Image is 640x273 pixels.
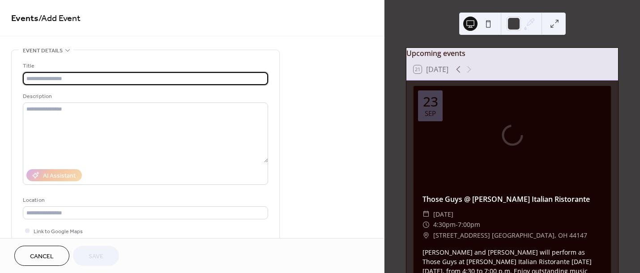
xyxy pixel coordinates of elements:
span: / Add Event [38,10,81,27]
span: [STREET_ADDRESS] [GEOGRAPHIC_DATA], OH 44147 [433,230,587,241]
div: ​ [422,219,430,230]
div: ​ [422,209,430,220]
span: Cancel [30,252,54,261]
span: Event details [23,46,63,55]
a: Events [11,10,38,27]
span: Link to Google Maps [34,227,83,236]
span: - [456,219,458,230]
div: ​ [422,230,430,241]
span: 7:00pm [458,219,480,230]
div: Title [23,61,266,71]
span: [DATE] [433,209,453,220]
div: Description [23,92,266,101]
div: 23 [423,95,438,108]
span: 4:30pm [433,219,456,230]
button: Cancel [14,246,69,266]
div: Upcoming events [406,48,618,59]
div: Location [23,196,266,205]
div: Sep [425,110,436,117]
div: Those Guys @ [PERSON_NAME] Italian Ristorante [414,194,611,205]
